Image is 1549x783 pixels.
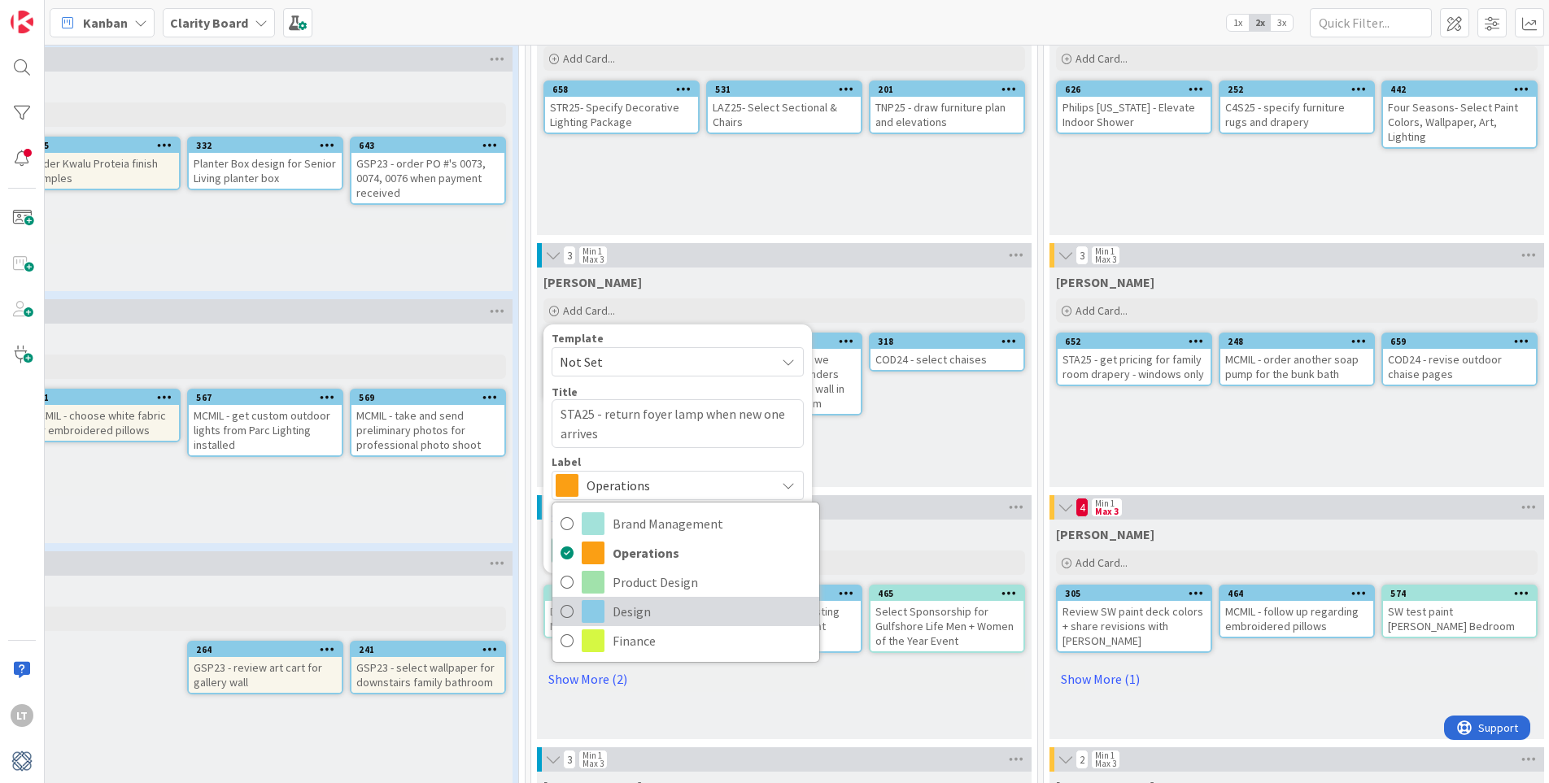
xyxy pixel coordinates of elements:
[545,82,698,133] div: 658STR25- Specify Decorative Lighting Package
[563,750,576,769] span: 3
[1383,334,1536,385] div: 659COD24 - revise outdoor chaise pages
[1058,334,1211,349] div: 652
[545,601,698,637] div: Decide on [PERSON_NAME] Magazine placements
[1220,586,1373,601] div: 464
[1390,336,1536,347] div: 659
[26,153,179,189] div: Order Kwalu Proteia finish samples
[1056,666,1538,692] a: Show More (1)
[33,140,179,151] div: 375
[1228,588,1373,599] div: 464
[1065,336,1211,347] div: 652
[1220,601,1373,637] div: MCMIL - follow up regarding embroidered pillows
[26,138,179,153] div: 375
[1095,247,1115,255] div: Min 1
[545,97,698,133] div: STR25- Specify Decorative Lighting Package
[563,246,576,265] span: 3
[613,629,811,653] span: Finance
[351,642,504,657] div: 241
[196,392,342,403] div: 567
[583,759,604,768] div: Max 3
[1390,84,1536,95] div: 442
[587,474,767,497] span: Operations
[552,333,604,344] span: Template
[1076,51,1128,66] span: Add Card...
[552,568,819,597] a: Product Design
[189,642,342,693] div: 264GSP23 - review art cart for gallery wall
[708,82,861,97] div: 531
[1220,334,1373,349] div: 248
[351,642,504,693] div: 241GSP23 - select wallpaper for downstairs family bathroom
[552,626,819,655] a: Finance
[351,405,504,455] div: MCMIL - take and send preliminary photos for professional photo shoot
[1310,8,1432,37] input: Quick Filter...
[11,704,33,727] div: LT
[563,303,615,318] span: Add Card...
[351,657,504,693] div: GSP23 - select wallpaper for downstairs family bathroom
[1076,246,1089,265] span: 3
[552,399,804,448] textarea: STA25 - return foyer lamp when new one arrives
[613,541,811,565] span: Operations
[583,255,604,263] div: Max 3
[1249,15,1271,31] span: 2x
[359,140,504,151] div: 643
[351,138,504,153] div: 643
[189,153,342,189] div: Planter Box design for Senior Living planter box
[351,138,504,203] div: 643GSP23 - order PO #'s 0073, 0074, 0076 when payment received
[870,82,1023,97] div: 201
[870,601,1023,651] div: Select Sponsorship for Gulfshore Life Men + Women of the Year Event
[1383,349,1536,385] div: COD24 - revise outdoor chaise pages
[552,456,581,468] span: Label
[1220,82,1373,97] div: 252
[543,274,642,290] span: Lisa T.
[552,597,819,626] a: Design
[543,666,1025,692] a: Show More (2)
[1058,82,1211,133] div: 626Philips [US_STATE] - Elevate Indoor Shower
[870,349,1023,370] div: COD24 - select chaises
[1058,349,1211,385] div: STA25 - get pricing for family room drapery - windows only
[545,82,698,97] div: 658
[189,390,342,405] div: 567
[351,390,504,405] div: 569
[359,392,504,403] div: 569
[351,390,504,455] div: 569MCMIL - take and send preliminary photos for professional photo shoot
[708,82,861,133] div: 531LAZ25- Select Sectional & Chairs
[1383,586,1536,637] div: 574SW test paint [PERSON_NAME] Bedroom
[870,334,1023,370] div: 318COD24 - select chaises
[1220,349,1373,385] div: MCMIL - order another soap pump for the bunk bath
[1271,15,1293,31] span: 3x
[170,15,248,31] b: Clarity Board
[196,644,342,655] div: 264
[189,138,342,189] div: 332Planter Box design for Senior Living planter box
[1390,588,1536,599] div: 574
[870,586,1023,601] div: 465
[34,2,74,22] span: Support
[1065,588,1211,599] div: 305
[359,644,504,655] div: 241
[552,509,819,538] a: Brand Management
[351,153,504,203] div: GSP23 - order PO #'s 0073, 0074, 0076 when payment received
[560,351,763,372] span: Not Set
[552,84,698,95] div: 658
[1095,751,1115,759] div: Min 1
[189,138,342,153] div: 332
[1220,82,1373,133] div: 252C4S25 - specify furniture rugs and drapery
[1383,601,1536,637] div: SW test paint [PERSON_NAME] Bedroom
[870,82,1023,133] div: 201TNP25 - draw furniture plan and elevations
[1058,586,1211,601] div: 305
[1383,586,1536,601] div: 574
[26,138,179,189] div: 375Order Kwalu Proteia finish samples
[1220,97,1373,133] div: C4S25 - specify furniture rugs and drapery
[189,390,342,455] div: 567MCMIL - get custom outdoor lights from Parc Lighting installed
[1058,334,1211,385] div: 652STA25 - get pricing for family room drapery - windows only
[583,247,602,255] div: Min 1
[189,642,342,657] div: 264
[583,751,602,759] div: Min 1
[1076,303,1128,318] span: Add Card...
[196,140,342,151] div: 332
[189,657,342,693] div: GSP23 - review art cart for gallery wall
[708,97,861,133] div: LAZ25- Select Sectional & Chairs
[11,11,33,33] img: Visit kanbanzone.com
[1220,586,1373,637] div: 464MCMIL - follow up regarding embroidered pillows
[1095,499,1115,507] div: Min 1
[1383,334,1536,349] div: 659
